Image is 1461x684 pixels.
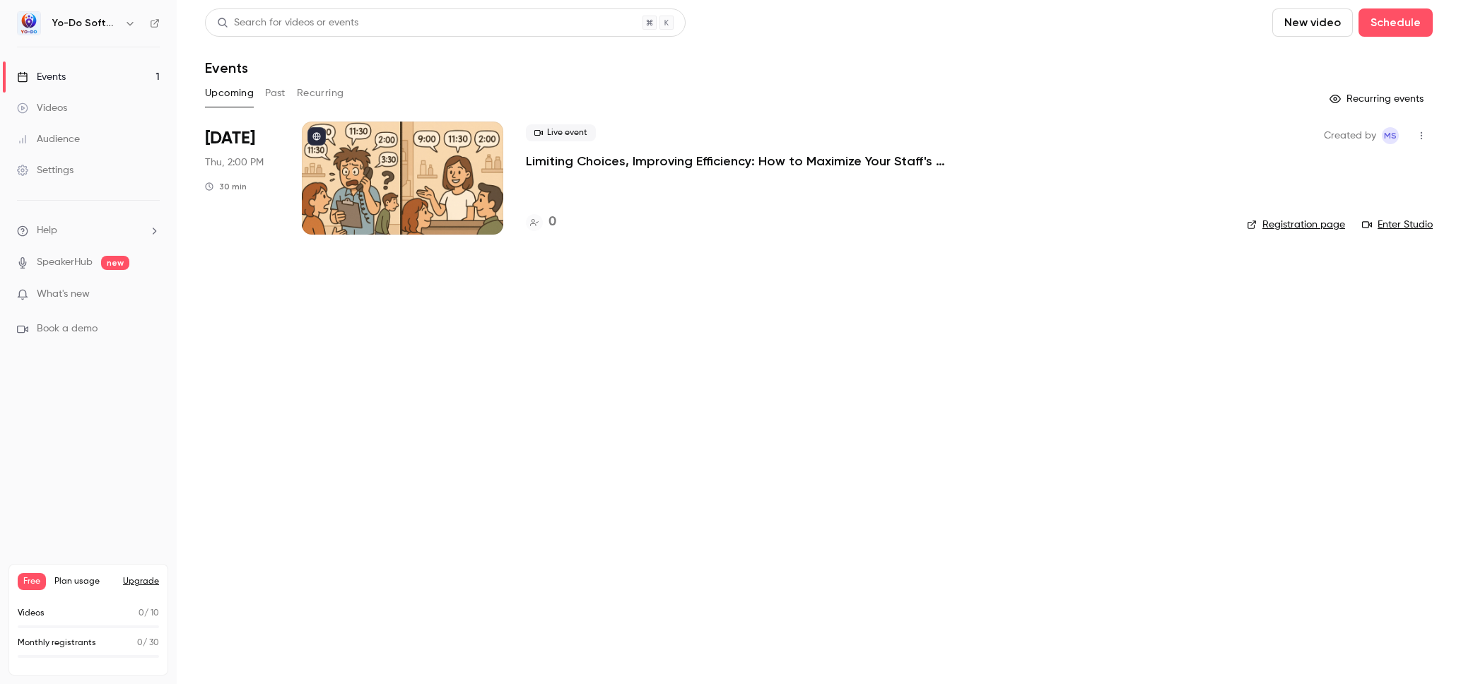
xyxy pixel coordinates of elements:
[18,573,46,590] span: Free
[205,155,264,170] span: Thu, 2:00 PM
[37,255,93,270] a: SpeakerHub
[37,287,90,302] span: What's new
[1359,8,1433,37] button: Schedule
[1323,88,1433,110] button: Recurring events
[205,122,279,235] div: Sep 25 Thu, 2:00 PM (America/New York)
[101,256,129,270] span: new
[18,637,96,649] p: Monthly registrants
[1384,127,1397,144] span: MS
[17,70,66,84] div: Events
[137,639,143,647] span: 0
[1272,8,1353,37] button: New video
[1382,127,1399,144] span: Mairead Staunton
[1324,127,1376,144] span: Created by
[526,153,950,170] a: Limiting Choices, Improving Efficiency: How to Maximize Your Staff's Schedule
[123,576,159,587] button: Upgrade
[205,82,254,105] button: Upcoming
[17,163,74,177] div: Settings
[1247,218,1345,232] a: Registration page
[548,213,556,232] h4: 0
[205,181,247,192] div: 30 min
[526,213,556,232] a: 0
[265,82,286,105] button: Past
[139,607,159,620] p: / 10
[526,124,596,141] span: Live event
[52,16,119,30] h6: Yo-Do Software
[37,223,57,238] span: Help
[1362,218,1433,232] a: Enter Studio
[17,223,160,238] li: help-dropdown-opener
[139,609,144,618] span: 0
[17,101,67,115] div: Videos
[18,12,40,35] img: Yo-Do Software
[217,16,358,30] div: Search for videos or events
[54,576,115,587] span: Plan usage
[297,82,344,105] button: Recurring
[17,132,80,146] div: Audience
[137,637,159,649] p: / 30
[37,322,98,336] span: Book a demo
[205,127,255,150] span: [DATE]
[205,59,248,76] h1: Events
[18,607,45,620] p: Videos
